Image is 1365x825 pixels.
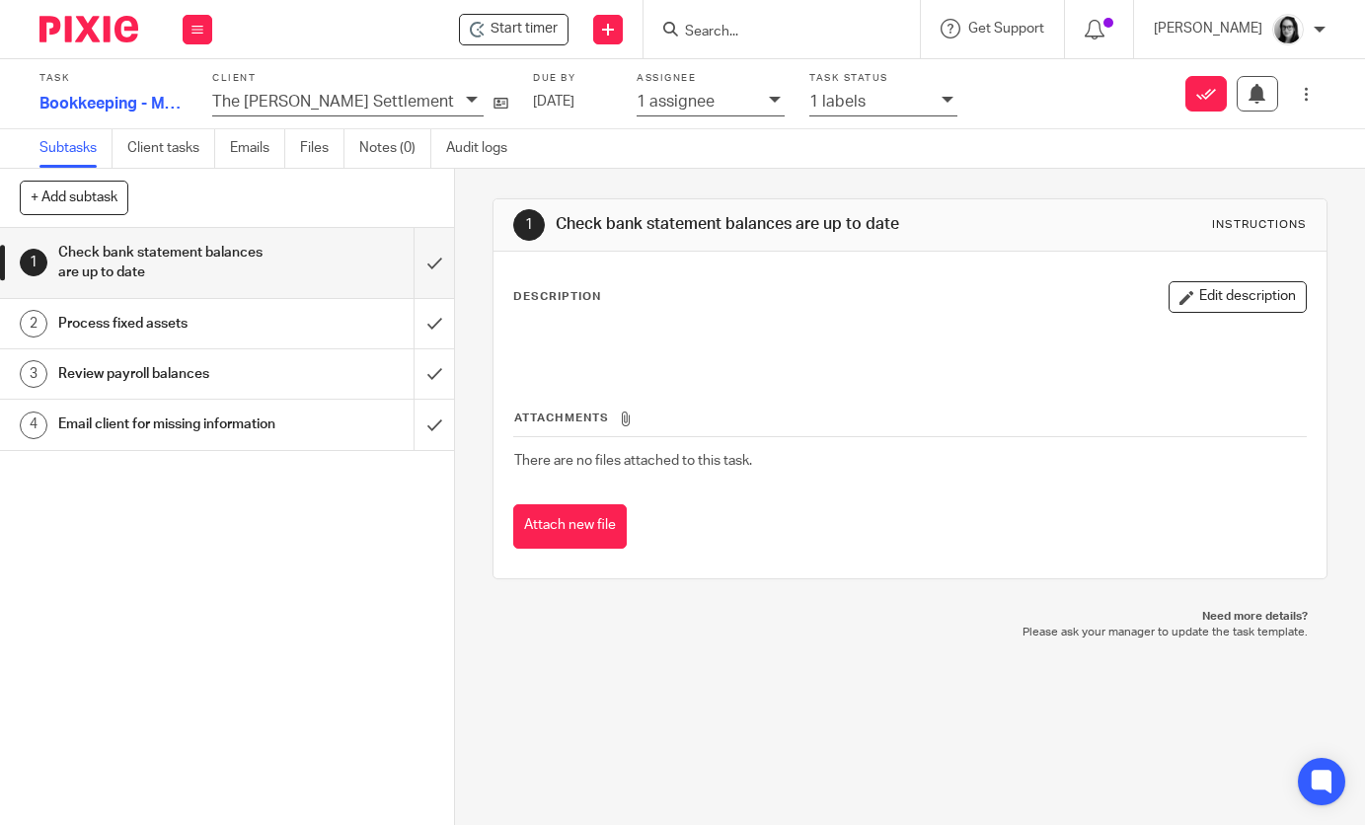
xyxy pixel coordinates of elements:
[513,289,601,305] p: Description
[230,129,285,168] a: Emails
[533,95,574,109] span: [DATE]
[359,129,431,168] a: Notes (0)
[58,238,282,288] h1: Check bank statement balances are up to date
[20,412,47,439] div: 4
[212,93,454,111] p: The [PERSON_NAME] Settlement
[514,412,609,423] span: Attachments
[556,214,952,235] h1: Check bank statement balances are up to date
[968,22,1044,36] span: Get Support
[514,454,752,468] span: There are no files attached to this task.
[683,24,861,41] input: Search
[1169,281,1307,313] button: Edit description
[637,93,715,111] p: 1 assignee
[39,129,113,168] a: Subtasks
[446,129,522,168] a: Audit logs
[533,72,612,85] label: Due by
[212,72,508,85] label: Client
[39,72,188,85] label: Task
[512,609,1307,625] p: Need more details?
[20,181,128,214] button: + Add subtask
[491,19,558,39] span: Start timer
[58,359,282,389] h1: Review payroll balances
[637,72,785,85] label: Assignee
[809,93,866,111] p: 1 labels
[20,249,47,276] div: 1
[127,129,215,168] a: Client tasks
[1212,217,1307,233] div: Instructions
[39,16,138,42] img: Pixie
[1272,14,1304,45] img: Profile%20photo.jpeg
[512,625,1307,640] p: Please ask your manager to update the task template.
[513,504,627,549] button: Attach new file
[513,209,545,241] div: 1
[20,360,47,388] div: 3
[1154,19,1262,38] p: [PERSON_NAME]
[300,129,344,168] a: Files
[459,14,569,45] div: The Glen Settlement - Bookkeeping - Month end tasks
[20,310,47,337] div: 2
[58,309,282,338] h1: Process fixed assets
[809,72,957,85] label: Task status
[58,410,282,439] h1: Email client for missing information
